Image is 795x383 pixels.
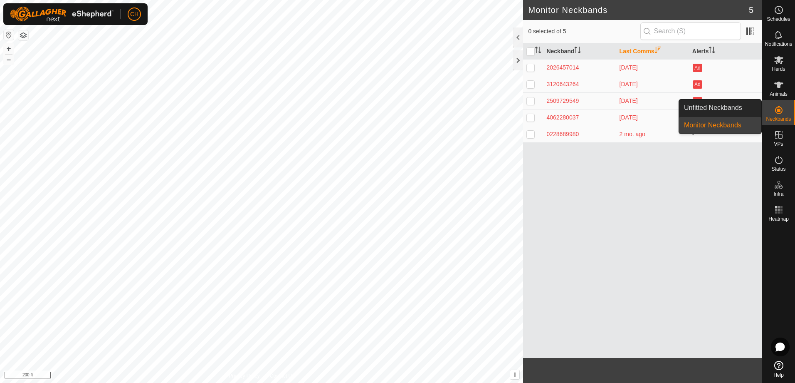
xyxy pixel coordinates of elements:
button: Ad [693,80,702,89]
span: Infra [773,191,783,196]
a: Contact Us [270,372,294,380]
button: Ad [693,64,702,72]
input: Search (S) [640,22,741,40]
span: Aug 9, 2025, 9:17 PM [620,64,638,71]
th: Alerts [689,43,762,60]
div: 2026457014 [546,63,612,72]
a: Monitor Neckbands [679,117,761,134]
span: Help [773,373,784,378]
button: Map Layers [18,30,28,40]
span: Heatmap [768,216,789,221]
p-sorticon: Activate to sort [535,48,541,55]
span: CH [130,10,138,19]
button: – [4,55,14,65]
span: Notifications [765,42,792,47]
a: Help [762,358,795,381]
span: VPs [774,142,783,147]
span: i [514,371,516,378]
span: Neckbands [766,117,791,122]
div: 2509729549 [546,97,612,105]
span: Monitor Neckbands [684,120,741,130]
button: i [510,370,519,379]
th: Neckband [543,43,616,60]
span: Aug 9, 2025, 9:17 PM [620,97,638,104]
span: Unfitted Neckbands [684,103,742,113]
td: - [689,126,762,142]
p-sorticon: Activate to sort [574,48,581,55]
span: Herds [772,67,785,72]
a: Privacy Policy [229,372,260,380]
span: Aug 9, 2025, 9:17 PM [620,81,638,87]
div: 0228689980 [546,130,612,139]
p-sorticon: Activate to sort [709,48,715,55]
img: Gallagher Logo [10,7,114,22]
button: + [4,44,14,54]
th: Last Comms [616,43,689,60]
span: 0 selected of 5 [528,27,640,36]
span: Jul 21, 2025, 8:47 PM [620,114,638,121]
span: Animals [770,92,788,97]
div: 3120643264 [546,80,612,89]
h2: Monitor Neckbands [528,5,748,15]
button: Reset Map [4,30,14,40]
span: Status [771,167,785,172]
p-sorticon: Activate to sort [654,48,661,55]
div: 4062280037 [546,113,612,122]
span: 5 [749,4,753,16]
a: Unfitted Neckbands [679,99,761,116]
span: Schedules [767,17,790,22]
button: Ad [693,97,702,105]
span: Jun 11, 2025, 11:17 AM [620,131,645,137]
